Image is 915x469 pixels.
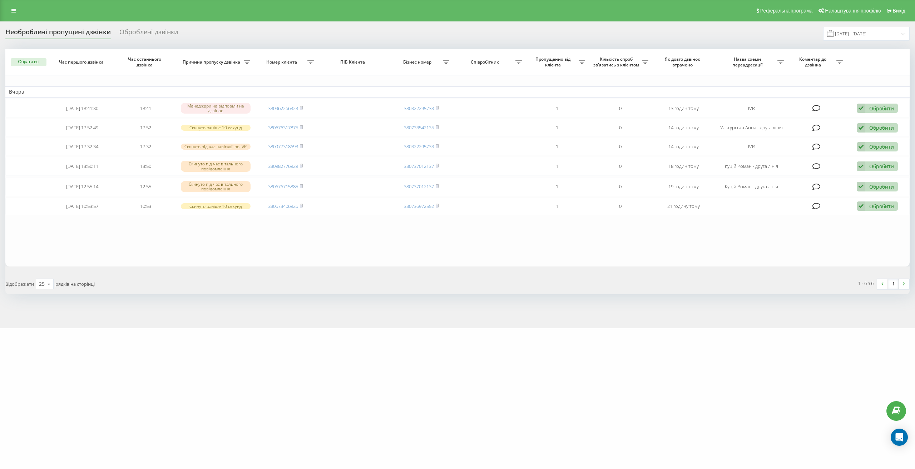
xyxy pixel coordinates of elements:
td: [DATE] 18:41:30 [51,99,114,118]
td: 0 [589,119,652,136]
div: 1 - 6 з 6 [858,280,874,287]
span: Коментар до дзвінка [791,56,836,68]
td: 0 [589,138,652,155]
span: Кількість спроб зв'язатись з клієнтом [592,56,642,68]
a: 380733542135 [404,124,434,131]
td: [DATE] 12:55:14 [51,177,114,196]
td: 0 [589,177,652,196]
a: 380977318693 [268,143,298,150]
span: Відображати [5,281,34,287]
div: Оброблені дзвінки [119,28,178,39]
span: Причина пропуску дзвінка [181,59,244,65]
a: 380962266323 [268,105,298,111]
div: Обробити [869,105,894,112]
td: 1 [525,198,589,215]
td: 1 [525,99,589,118]
div: Open Intercom Messenger [891,429,908,446]
a: 380676317875 [268,124,298,131]
span: Час першого дзвінка [57,59,107,65]
div: Обробити [869,124,894,131]
div: Скинуто під час навігації по IVR [181,144,251,150]
td: 21 годину тому [652,198,715,215]
td: 19 годин тому [652,177,715,196]
div: Скинуто раніше 10 секунд [181,125,251,131]
a: 380322295733 [404,105,434,111]
td: 1 [525,119,589,136]
td: Куцій Роман - друга лінія [715,177,787,196]
a: 380737012137 [404,183,434,190]
td: 18:41 [114,99,177,118]
span: Час останнього дзвінка [120,56,170,68]
td: 0 [589,157,652,176]
span: Реферальна програма [760,8,813,14]
a: 380737012137 [404,163,434,169]
div: Скинуто під час вітального повідомлення [181,181,251,192]
div: Обробити [869,143,894,150]
button: Обрати всі [11,58,46,66]
div: Обробити [869,203,894,210]
span: Бізнес номер [393,59,443,65]
span: Співробітник [456,59,515,65]
td: Ульгурська Анна - друга лінія [715,119,787,136]
div: Необроблені пропущені дзвінки [5,28,111,39]
td: 0 [589,198,652,215]
td: 10:53 [114,198,177,215]
td: 1 [525,138,589,155]
div: Менеджери не відповіли на дзвінок [181,103,251,114]
td: 13 годин тому [652,99,715,118]
td: 12:55 [114,177,177,196]
td: 18 годин тому [652,157,715,176]
td: [DATE] 17:32:34 [51,138,114,155]
td: 14 годин тому [652,119,715,136]
div: Обробити [869,163,894,170]
span: ПІБ Клієнта [324,59,383,65]
td: Вчора [5,86,910,97]
span: Назва схеми переадресації [719,56,777,68]
a: 1 [888,279,899,289]
td: 17:32 [114,138,177,155]
a: 380736972552 [404,203,434,209]
td: [DATE] 13:50:11 [51,157,114,176]
div: 25 [39,280,45,288]
span: Вихід [893,8,905,14]
span: Пропущених від клієнта [529,56,579,68]
a: 380322295733 [404,143,434,150]
span: Налаштування профілю [825,8,881,14]
a: 380676715885 [268,183,298,190]
td: 1 [525,177,589,196]
td: 0 [589,99,652,118]
span: Номер клієнта [258,59,307,65]
div: Обробити [869,183,894,190]
td: IVR [715,138,787,155]
td: Куцій Роман - друга лінія [715,157,787,176]
td: [DATE] 10:53:57 [51,198,114,215]
span: рядків на сторінці [55,281,95,287]
td: 13:50 [114,157,177,176]
td: 14 годин тому [652,138,715,155]
a: 380673406926 [268,203,298,209]
a: 380982776929 [268,163,298,169]
div: Скинуто раніше 10 секунд [181,203,251,209]
td: 1 [525,157,589,176]
td: 17:52 [114,119,177,136]
td: IVR [715,99,787,118]
div: Скинуто під час вітального повідомлення [181,161,251,171]
span: Як довго дзвінок втрачено [658,56,709,68]
td: [DATE] 17:52:49 [51,119,114,136]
